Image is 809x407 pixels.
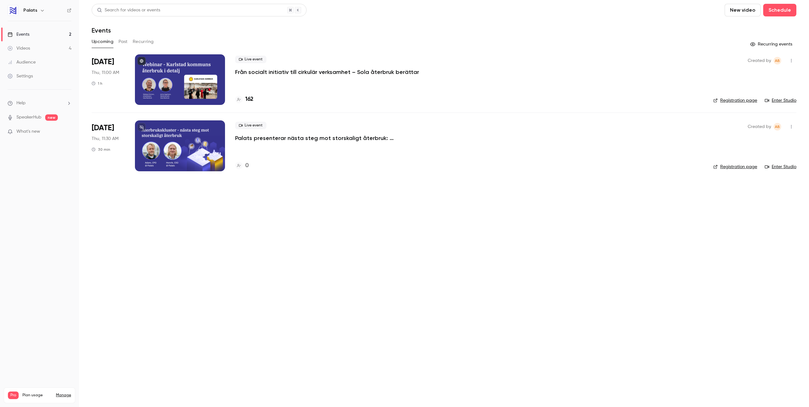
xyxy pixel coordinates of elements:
[56,393,71,398] a: Manage
[119,37,128,47] button: Past
[747,39,796,49] button: Recurring events
[22,393,52,398] span: Plan usage
[8,5,18,15] img: Palats
[92,37,113,47] button: Upcoming
[774,123,781,131] span: Amelie Berggren
[235,95,253,104] a: 162
[8,31,29,38] div: Events
[8,59,36,65] div: Audience
[23,7,37,14] h6: Palats
[235,161,249,170] a: 0
[92,136,119,142] span: Thu, 11:30 AM
[92,70,119,76] span: Thu, 11:00 AM
[245,161,249,170] h4: 0
[45,114,58,121] span: new
[92,54,125,105] div: Oct 2 Thu, 11:00 AM (Europe/Stockholm)
[92,57,114,67] span: [DATE]
[774,57,781,64] span: Amelie Berggren
[16,100,26,106] span: Help
[235,134,425,142] a: Palats presenterar nästa steg mot storskaligt återbruk: Återbrukskluster
[92,27,111,34] h1: Events
[92,81,102,86] div: 1 h
[92,120,125,171] div: Oct 30 Thu, 11:30 AM (Europe/Stockholm)
[748,123,771,131] span: Created by
[245,95,253,104] h4: 162
[16,128,40,135] span: What's new
[92,123,114,133] span: [DATE]
[763,4,796,16] button: Schedule
[8,73,33,79] div: Settings
[713,164,757,170] a: Registration page
[8,100,71,106] li: help-dropdown-opener
[8,392,19,399] span: Pro
[765,97,796,104] a: Enter Studio
[765,164,796,170] a: Enter Studio
[92,147,110,152] div: 30 min
[713,97,757,104] a: Registration page
[775,123,780,131] span: AB
[235,122,266,129] span: Live event
[235,68,419,76] a: Från socialt initiativ till cirkulär verksamhet – Sola återbruk berättar
[775,57,780,64] span: AB
[235,56,266,63] span: Live event
[725,4,761,16] button: New video
[97,7,160,14] div: Search for videos or events
[16,114,41,121] a: SpeakerHub
[8,45,30,52] div: Videos
[748,57,771,64] span: Created by
[64,129,71,135] iframe: Noticeable Trigger
[133,37,154,47] button: Recurring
